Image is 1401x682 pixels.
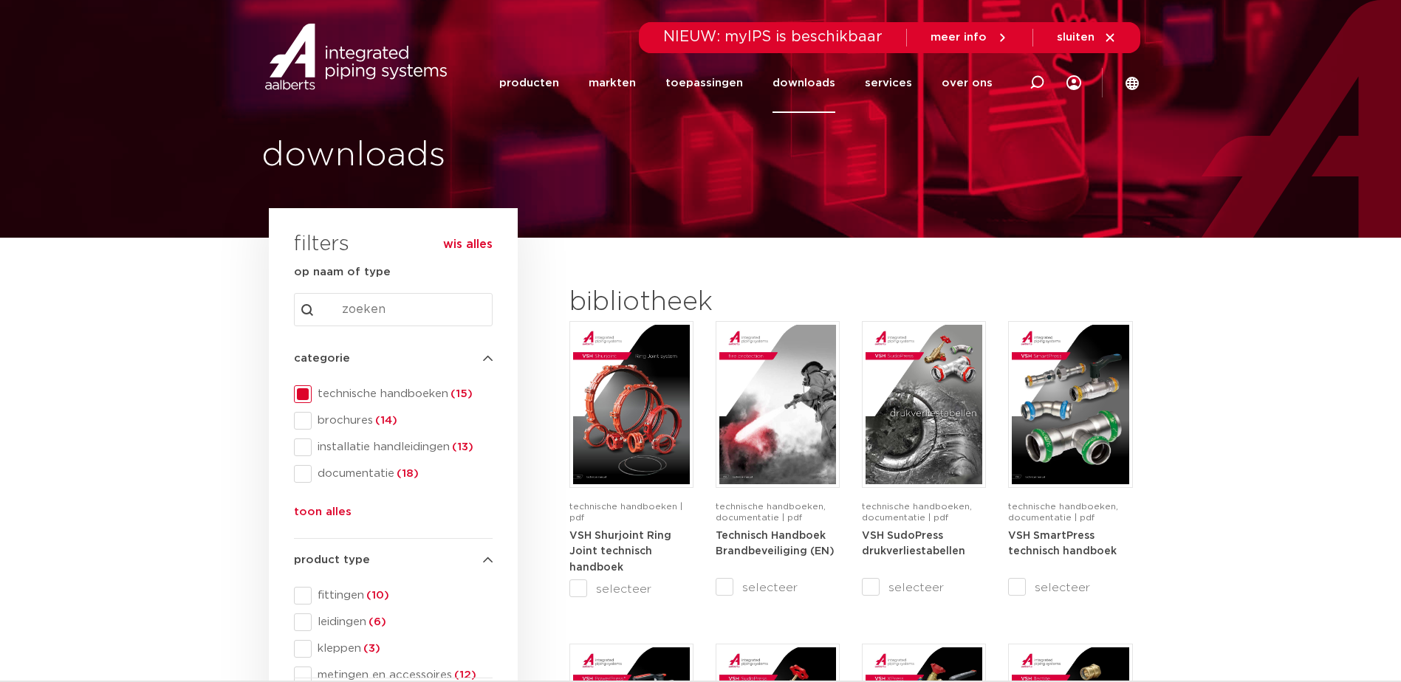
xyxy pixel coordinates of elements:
[448,388,473,399] span: (15)
[1008,502,1118,522] span: technische handboeken, documentatie | pdf
[942,53,993,113] a: over ons
[716,579,840,596] label: selecteer
[312,387,493,402] span: technische handboeken
[716,530,835,557] a: Technisch Handboek Brandbeveiliging (EN)
[719,325,836,484] img: FireProtection_A4TM_5007915_2025_2.0_EN-1-pdf.jpg
[1066,53,1081,113] div: my IPS
[450,441,473,452] span: (13)
[294,640,493,658] div: kleppen(3)
[294,266,391,278] strong: op naam of type
[569,285,832,320] h2: bibliotheek
[589,53,636,113] a: markten
[1057,31,1117,44] a: sluiten
[569,580,693,598] label: selecteer
[569,502,682,522] span: technische handboeken | pdf
[1008,530,1117,557] a: VSH SmartPress technisch handboek
[1008,579,1132,596] label: selecteer
[499,53,993,113] nav: Menu
[312,615,493,630] span: leidingen
[716,502,826,522] span: technische handboeken, documentatie | pdf
[366,616,386,627] span: (6)
[312,466,493,481] span: documentatie
[312,588,493,603] span: fittingen
[294,227,349,263] h3: filters
[931,32,987,43] span: meer info
[862,530,965,557] a: VSH SudoPress drukverliestabellen
[573,325,690,484] img: VSH-Shurjoint-RJ_A4TM_5011380_2025_1.1_EN-pdf.jpg
[865,53,912,113] a: services
[1008,531,1117,557] strong: VSH SmartPress technisch handboek
[294,438,493,456] div: installatie handleidingen(13)
[312,641,493,656] span: kleppen
[294,587,493,604] div: fittingen(10)
[866,325,982,484] img: VSH-SudoPress_A4PLT_5007706_2024-2.0_NL-pdf.jpg
[452,669,476,681] span: (12)
[364,590,389,601] span: (10)
[443,237,493,252] button: wis alles
[862,579,986,596] label: selecteer
[361,643,380,654] span: (3)
[1012,325,1128,484] img: VSH-SmartPress_A4TM_5009301_2023_2.0-EN-pdf.jpg
[773,53,835,113] a: downloads
[294,551,493,569] h4: product type
[294,613,493,631] div: leidingen(6)
[294,503,352,527] button: toon alles
[665,53,743,113] a: toepassingen
[261,132,693,179] h1: downloads
[394,468,419,479] span: (18)
[294,350,493,368] h4: categorie
[312,440,493,455] span: installatie handleidingen
[1057,32,1095,43] span: sluiten
[569,530,671,573] a: VSH Shurjoint Ring Joint technisch handboek
[312,413,493,428] span: brochures
[499,53,559,113] a: producten
[294,385,493,403] div: technische handboeken(15)
[862,531,965,557] strong: VSH SudoPress drukverliestabellen
[716,531,835,557] strong: Technisch Handboek Brandbeveiliging (EN)
[862,502,972,522] span: technische handboeken, documentatie | pdf
[931,31,1009,44] a: meer info
[373,415,397,426] span: (14)
[663,30,883,44] span: NIEUW: myIPS is beschikbaar
[294,465,493,483] div: documentatie(18)
[569,531,671,573] strong: VSH Shurjoint Ring Joint technisch handboek
[294,412,493,430] div: brochures(14)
